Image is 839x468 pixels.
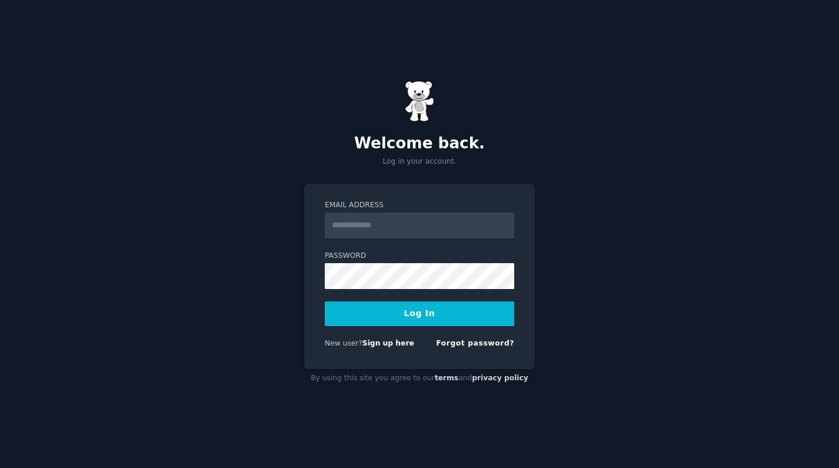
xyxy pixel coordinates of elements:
div: By using this site you agree to our and [304,369,535,388]
h2: Welcome back. [304,134,535,153]
a: terms [435,374,458,382]
label: Password [325,251,514,261]
a: Sign up here [362,339,414,347]
span: New user? [325,339,362,347]
a: privacy policy [472,374,528,382]
img: Gummy Bear [405,81,434,122]
a: Forgot password? [436,339,514,347]
p: Log in your account. [304,157,535,167]
button: Log In [325,301,514,326]
label: Email Address [325,200,514,211]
